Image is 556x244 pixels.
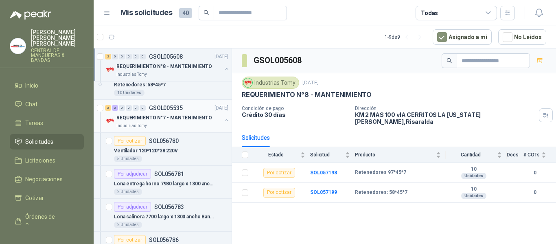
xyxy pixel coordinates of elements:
[446,186,502,193] b: 10
[242,77,299,89] div: Industrias Tomy
[310,152,344,158] span: Solicitud
[94,67,232,100] a: Por cotizarSOL057199Retenedores: 58*45*710 Unidades
[114,169,151,179] div: Por adjudicar
[507,147,523,163] th: Docs
[25,212,76,230] span: Órdenes de Compra
[447,58,452,64] span: search
[149,54,183,59] p: GSOL005608
[126,54,132,59] div: 0
[310,170,337,176] a: SOL057198
[10,153,84,168] a: Licitaciones
[119,54,125,59] div: 0
[112,105,118,111] div: 3
[263,168,295,178] div: Por cotizar
[94,133,232,166] a: Por cotizarSOL056780Ventilador 120*120*38 220V5 Unidades
[149,237,179,243] p: SOL056786
[310,189,337,195] a: SOL057199
[31,29,84,46] p: [PERSON_NAME] [PERSON_NAME] [PERSON_NAME]
[114,136,146,146] div: Por cotizar
[105,54,111,59] div: 2
[116,123,147,129] p: Industrias Tomy
[461,193,486,199] div: Unidades
[523,147,556,163] th: # COTs
[25,81,38,90] span: Inicio
[133,54,139,59] div: 0
[25,119,43,127] span: Tareas
[116,114,212,122] p: REQUERIMIENTO N°7 - MANTENIMIENTO
[421,9,438,18] div: Todas
[133,105,139,111] div: 0
[243,78,252,87] img: Company Logo
[355,106,536,111] p: Dirección
[355,152,434,158] span: Producto
[154,171,184,177] p: SOL056781
[10,38,26,54] img: Company Logo
[25,137,53,146] span: Solicitudes
[149,105,183,111] p: GSOL005535
[149,138,179,144] p: SOL056780
[10,10,51,20] img: Logo peakr
[112,54,118,59] div: 0
[523,189,546,196] b: 0
[242,133,270,142] div: Solicitudes
[302,79,319,87] p: [DATE]
[263,188,295,198] div: Por cotizar
[105,116,115,126] img: Company Logo
[10,115,84,131] a: Tareas
[94,199,232,232] a: Por adjudicarSOL056783Lona salinera 7700 largo x 1300 ancho Banda tipo wafer2 Unidades
[114,202,151,212] div: Por adjudicar
[215,53,228,61] p: [DATE]
[114,81,166,89] p: Retenedores: 58*45*7
[355,169,406,176] b: Retenedores 97*45*7
[179,8,192,18] span: 40
[355,189,407,196] b: Retenedores: 58*45*7
[114,90,144,96] div: 10 Unidades
[215,104,228,112] p: [DATE]
[204,10,209,15] span: search
[140,54,146,59] div: 0
[25,156,55,165] span: Licitaciones
[10,190,84,206] a: Cotizar
[154,204,184,210] p: SOL056783
[242,90,372,99] p: REQUERIMIENTO N°8 - MANTENIMIENTO
[242,106,348,111] p: Condición de pago
[105,65,115,75] img: Company Logo
[498,29,546,45] button: No Leídos
[461,173,486,179] div: Unidades
[242,111,348,118] p: Crédito 30 días
[433,29,492,45] button: Asignado a mi
[25,175,63,184] span: Negociaciones
[10,97,84,112] a: Chat
[355,147,446,163] th: Producto
[114,222,142,228] div: 2 Unidades
[140,105,146,111] div: 0
[10,209,84,233] a: Órdenes de Compra
[116,71,147,78] p: Industrias Tomy
[25,193,44,202] span: Cotizar
[31,48,84,63] p: CENTRAL DE MANGUERAS & BANDAS
[10,171,84,187] a: Negociaciones
[105,105,111,111] div: 3
[253,152,299,158] span: Estado
[310,147,355,163] th: Solicitud
[114,156,142,162] div: 5 Unidades
[10,78,84,93] a: Inicio
[446,152,495,158] span: Cantidad
[94,166,232,199] a: Por adjudicarSOL056781Lona entrega horno 7980 largo x 1300 ancho Banda tipo wafer2 Unidades
[114,180,215,188] p: Lona entrega horno 7980 largo x 1300 ancho Banda tipo wafer
[254,54,303,67] h3: GSOL005608
[446,166,502,173] b: 10
[120,7,173,19] h1: Mis solicitudes
[446,147,507,163] th: Cantidad
[25,100,37,109] span: Chat
[116,63,212,70] p: REQUERIMIENTO N°8 - MANTENIMIENTO
[105,52,230,78] a: 2 0 0 0 0 0 GSOL005608[DATE] Company LogoREQUERIMIENTO N°8 - MANTENIMIENTOIndustrias Tomy
[385,31,426,44] div: 1 - 9 de 9
[523,169,546,177] b: 0
[523,152,540,158] span: # COTs
[105,103,230,129] a: 3 3 0 0 0 0 GSOL005535[DATE] Company LogoREQUERIMIENTO N°7 - MANTENIMIENTOIndustrias Tomy
[10,134,84,149] a: Solicitudes
[114,189,142,195] div: 2 Unidades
